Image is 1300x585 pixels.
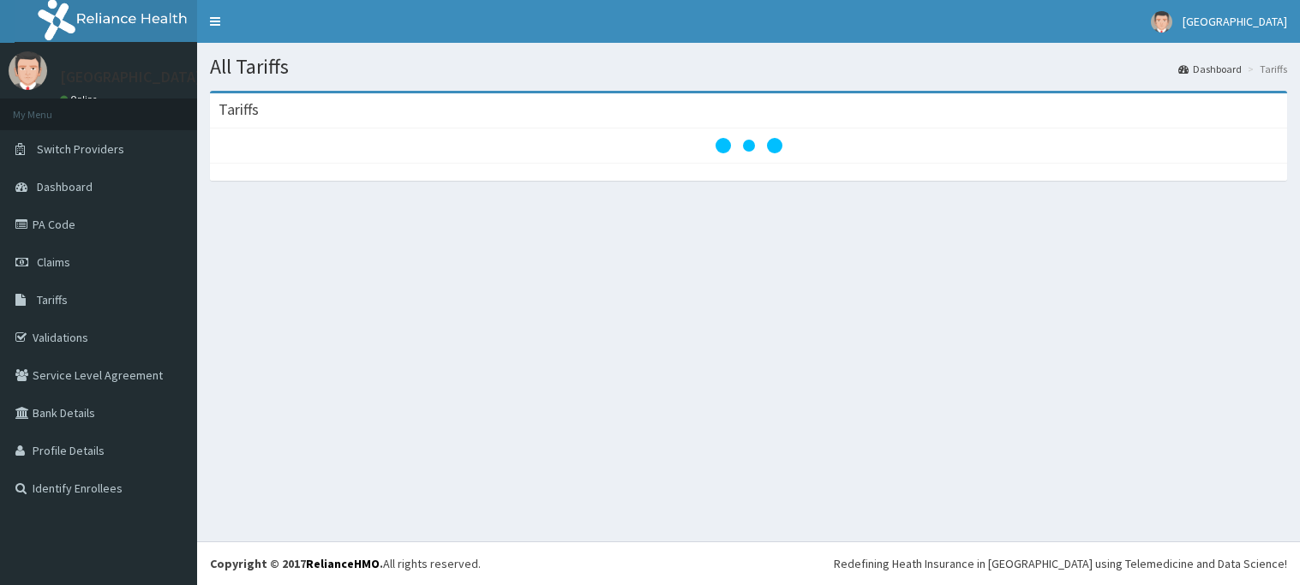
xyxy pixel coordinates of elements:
[197,541,1300,585] footer: All rights reserved.
[37,141,124,157] span: Switch Providers
[219,102,259,117] h3: Tariffs
[210,556,383,571] strong: Copyright © 2017 .
[1151,11,1172,33] img: User Image
[37,292,68,307] span: Tariffs
[1178,62,1242,76] a: Dashboard
[37,179,93,194] span: Dashboard
[1183,14,1287,29] span: [GEOGRAPHIC_DATA]
[306,556,380,571] a: RelianceHMO
[60,69,201,85] p: [GEOGRAPHIC_DATA]
[1243,62,1287,76] li: Tariffs
[60,93,101,105] a: Online
[210,56,1287,78] h1: All Tariffs
[834,555,1287,572] div: Redefining Heath Insurance in [GEOGRAPHIC_DATA] using Telemedicine and Data Science!
[9,51,47,90] img: User Image
[37,254,70,270] span: Claims
[715,111,783,180] svg: audio-loading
